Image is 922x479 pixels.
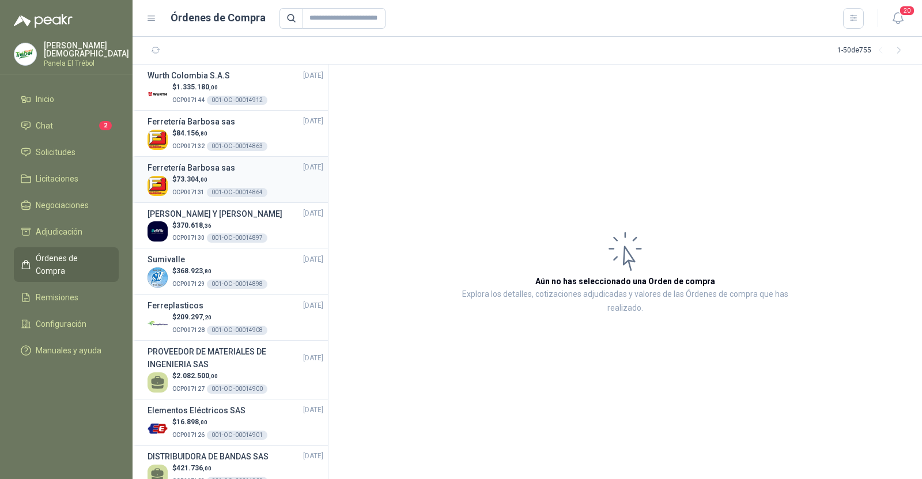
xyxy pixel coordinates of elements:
[199,419,207,425] span: ,00
[172,432,205,438] span: OCP007126
[44,42,129,58] p: [PERSON_NAME] [DEMOGRAPHIC_DATA]
[14,43,36,65] img: Company Logo
[203,268,211,274] span: ,80
[172,327,205,333] span: OCP007128
[887,8,908,29] button: 20
[148,130,168,150] img: Company Logo
[14,115,119,137] a: Chat2
[172,266,267,277] p: $
[148,115,323,152] a: Ferretería Barbosa sas[DATE] Company Logo$84.156,80OCP007132001-OC -00014863
[14,340,119,361] a: Manuales y ayuda
[36,93,54,105] span: Inicio
[207,142,267,151] div: 001-OC -00014863
[148,84,168,104] img: Company Logo
[36,119,53,132] span: Chat
[899,5,915,16] span: 20
[148,221,168,242] img: Company Logo
[303,70,323,81] span: [DATE]
[172,386,205,392] span: OCP007127
[148,267,168,288] img: Company Logo
[148,69,230,82] h3: Wurth Colombia S.A.S
[172,417,267,428] p: $
[14,141,119,163] a: Solicitudes
[148,299,323,335] a: Ferreplasticos[DATE] Company Logo$209.297,20OCP007128001-OC -00014908
[36,318,86,330] span: Configuración
[176,313,211,321] span: 209.297
[176,129,207,137] span: 84.156
[199,176,207,183] span: ,00
[148,253,185,266] h3: Sumivalle
[172,235,205,241] span: OCP007130
[203,465,211,472] span: ,00
[207,233,267,243] div: 001-OC -00014897
[535,275,715,288] h3: Aún no has seleccionado una Orden de compra
[207,384,267,394] div: 001-OC -00014900
[172,189,205,195] span: OCP007131
[303,300,323,311] span: [DATE]
[172,128,267,139] p: $
[36,225,82,238] span: Adjudicación
[176,221,211,229] span: 370.618
[172,463,267,474] p: $
[14,14,73,28] img: Logo peakr
[176,418,207,426] span: 16.898
[14,88,119,110] a: Inicio
[14,313,119,335] a: Configuración
[303,254,323,265] span: [DATE]
[209,84,218,90] span: ,00
[172,281,205,287] span: OCP007129
[36,172,78,185] span: Licitaciones
[172,143,205,149] span: OCP007132
[99,121,112,130] span: 2
[36,199,89,212] span: Negociaciones
[148,404,245,417] h3: Elementos Eléctricos SAS
[14,286,119,308] a: Remisiones
[148,418,168,439] img: Company Logo
[14,194,119,216] a: Negociaciones
[172,174,267,185] p: $
[172,312,267,323] p: $
[172,371,267,382] p: $
[148,404,323,440] a: Elementos Eléctricos SAS[DATE] Company Logo$16.898,00OCP007126001-OC -00014901
[203,314,211,320] span: ,20
[36,146,75,159] span: Solicitudes
[176,83,218,91] span: 1.335.180
[444,288,807,315] p: Explora los detalles, cotizaciones adjudicadas y valores de las Órdenes de compra que has realizado.
[303,451,323,462] span: [DATE]
[148,314,168,334] img: Company Logo
[148,115,235,128] h3: Ferretería Barbosa sas
[148,69,323,105] a: Wurth Colombia S.A.S[DATE] Company Logo$1.335.180,00OCP007144001-OC -00014912
[148,176,168,196] img: Company Logo
[303,405,323,416] span: [DATE]
[303,353,323,364] span: [DATE]
[207,326,267,335] div: 001-OC -00014908
[36,344,101,357] span: Manuales y ayuda
[172,82,267,93] p: $
[209,373,218,379] span: ,00
[176,464,211,472] span: 421.736
[172,97,205,103] span: OCP007144
[303,116,323,127] span: [DATE]
[14,221,119,243] a: Adjudicación
[176,175,207,183] span: 73.304
[303,162,323,173] span: [DATE]
[36,252,108,277] span: Órdenes de Compra
[14,247,119,282] a: Órdenes de Compra
[176,267,211,275] span: 368.923
[148,208,282,220] h3: [PERSON_NAME] Y [PERSON_NAME]
[171,10,266,26] h1: Órdenes de Compra
[207,96,267,105] div: 001-OC -00014912
[203,222,211,229] span: ,36
[837,42,908,60] div: 1 - 50 de 755
[148,345,323,394] a: PROVEEDOR DE MATERIALES DE INGENIERIA SAS[DATE] $2.082.500,00OCP007127001-OC -00014900
[148,345,303,371] h3: PROVEEDOR DE MATERIALES DE INGENIERIA SAS
[207,280,267,289] div: 001-OC -00014898
[148,161,323,198] a: Ferretería Barbosa sas[DATE] Company Logo$73.304,00OCP007131001-OC -00014864
[14,168,119,190] a: Licitaciones
[36,291,78,304] span: Remisiones
[207,431,267,440] div: 001-OC -00014901
[44,60,129,67] p: Panela El Trébol
[148,208,323,244] a: [PERSON_NAME] Y [PERSON_NAME][DATE] Company Logo$370.618,36OCP007130001-OC -00014897
[303,208,323,219] span: [DATE]
[148,450,269,463] h3: DISTRIBUIDORA DE BANDAS SAS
